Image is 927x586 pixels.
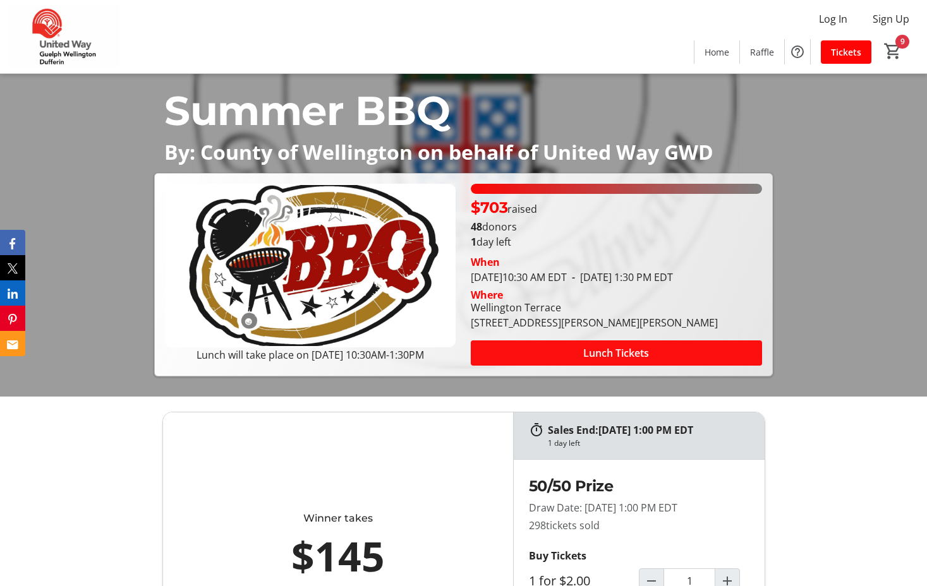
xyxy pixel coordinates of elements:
[567,270,580,284] span: -
[471,234,761,249] p: day left
[471,340,761,366] button: Lunch Tickets
[831,45,861,59] span: Tickets
[164,20,762,141] p: CoW's 2025 Dog Daze of Summer BBQ
[164,141,762,163] p: By: County of Wellington on behalf of United Way GWD
[598,423,693,437] span: [DATE] 1:00 PM EDT
[740,40,784,64] a: Raffle
[567,270,673,284] span: [DATE] 1:30 PM EDT
[819,11,847,27] span: Log In
[471,235,476,249] span: 1
[863,9,919,29] button: Sign Up
[471,220,482,234] b: 48
[882,40,904,63] button: Cart
[471,196,537,219] p: raised
[471,290,503,300] div: Where
[219,511,457,526] div: Winner takes
[873,11,909,27] span: Sign Up
[165,347,456,362] p: Lunch will take place on [DATE] 10:30AM-1:30PM
[471,198,507,217] span: $703
[471,300,718,315] div: Wellington Terrace
[548,438,580,449] div: 1 day left
[694,40,739,64] a: Home
[529,549,586,563] strong: Buy Tickets
[705,45,729,59] span: Home
[165,184,456,347] img: Campaign CTA Media Photo
[471,270,567,284] span: [DATE] 10:30 AM EDT
[821,40,871,64] a: Tickets
[529,518,749,533] p: 298 tickets sold
[8,5,120,68] img: United Way Guelph Wellington Dufferin's Logo
[548,423,598,437] span: Sales End:
[529,500,749,515] p: Draw Date: [DATE] 1:00 PM EDT
[529,475,749,498] h2: 50/50 Prize
[750,45,774,59] span: Raffle
[471,184,761,194] div: 100% of fundraising goal reached
[471,315,718,330] div: [STREET_ADDRESS][PERSON_NAME][PERSON_NAME]
[583,345,649,361] span: Lunch Tickets
[785,39,810,64] button: Help
[471,254,500,270] div: When
[809,9,857,29] button: Log In
[471,219,761,234] p: donors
